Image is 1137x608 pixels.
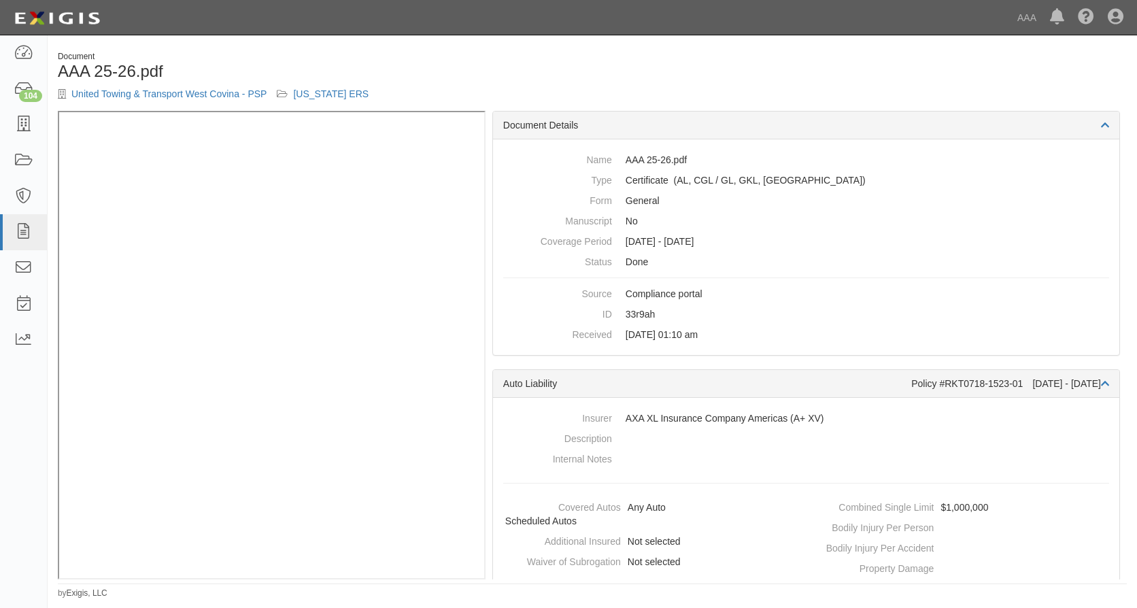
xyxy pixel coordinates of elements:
div: Document [58,51,582,63]
dt: Internal Notes [503,449,612,466]
a: Exigis, LLC [67,588,107,598]
dt: Coverage Period [503,231,612,248]
dt: Property Damage [811,558,934,575]
dt: Insurer [503,408,612,425]
dt: Form [503,190,612,207]
dd: [DATE] - [DATE] [503,231,1109,252]
dd: AAA 25-26.pdf [503,150,1109,170]
dt: Covered Autos [498,497,621,514]
dt: Manuscript [503,211,612,228]
a: United Towing & Transport West Covina - PSP [71,88,267,99]
div: Policy #RKT0718-1523-01 [DATE] - [DATE] [911,377,1109,390]
img: logo-5460c22ac91f19d4615b14bd174203de0afe785f0fc80cf4dbbc73dc1793850b.png [10,6,104,31]
dt: Source [503,284,612,301]
dd: Not selected [498,531,801,552]
dt: Combined Single Limit [811,497,934,514]
a: [US_STATE] ERS [293,88,369,99]
dd: 33r9ah [503,304,1109,324]
dd: Not selected [498,552,801,572]
dt: Status [503,252,612,269]
dt: Received [503,324,612,341]
dd: $1,000,000 [811,497,1114,518]
dd: AXA XL Insurance Company Americas (A+ XV) [503,408,1109,428]
h1: AAA 25-26.pdf [58,63,582,80]
dd: General [503,190,1109,211]
div: 104 [19,90,42,102]
dt: Description [503,428,612,445]
dd: Compliance portal [503,284,1109,304]
i: Help Center - Complianz [1078,10,1094,26]
dd: Any Auto, Scheduled Autos [498,497,801,531]
dt: ID [503,304,612,321]
dt: Additional Insured [498,531,621,548]
dd: No [503,211,1109,231]
a: AAA [1011,4,1043,31]
div: Document Details [493,112,1119,139]
div: Auto Liability [503,377,911,390]
dd: [DATE] 01:10 am [503,324,1109,345]
dt: Bodily Injury Per Person [811,518,934,535]
small: by [58,588,107,599]
dt: Name [503,150,612,167]
dt: Bodily Injury Per Accident [811,538,934,555]
dd: Auto Liability Commercial General Liability / Garage Liability Garage Keepers Liability On-Hook [503,170,1109,190]
dd: Done [503,252,1109,272]
dt: Type [503,170,612,187]
dt: Waiver of Subrogation [498,552,621,569]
